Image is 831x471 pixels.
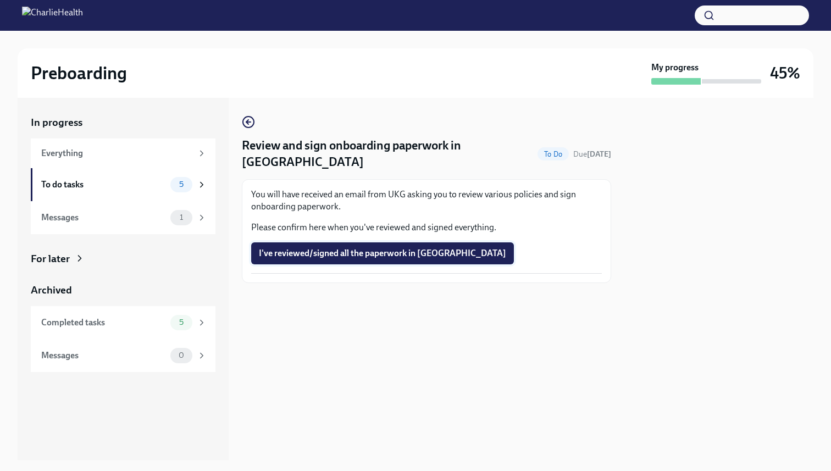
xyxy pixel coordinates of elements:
span: To Do [538,150,569,158]
span: Due [573,149,611,159]
div: To do tasks [41,179,166,191]
a: In progress [31,115,215,130]
span: 1 [173,213,190,221]
a: Messages0 [31,339,215,372]
a: Messages1 [31,201,215,234]
span: 5 [173,180,190,189]
span: 5 [173,318,190,326]
h4: Review and sign onboarding paperwork in [GEOGRAPHIC_DATA] [242,137,533,170]
img: CharlieHealth [22,7,83,24]
div: Messages [41,212,166,224]
h2: Preboarding [31,62,127,84]
a: Completed tasks5 [31,306,215,339]
a: For later [31,252,215,266]
strong: [DATE] [587,149,611,159]
div: Everything [41,147,192,159]
span: I've reviewed/signed all the paperwork in [GEOGRAPHIC_DATA] [259,248,506,259]
a: Everything [31,138,215,168]
button: I've reviewed/signed all the paperwork in [GEOGRAPHIC_DATA] [251,242,514,264]
div: Completed tasks [41,317,166,329]
span: September 25th, 2025 08:00 [573,149,611,159]
div: Messages [41,350,166,362]
p: Please confirm here when you've reviewed and signed everything. [251,221,602,234]
h3: 45% [770,63,800,83]
a: Archived [31,283,215,297]
span: 0 [172,351,191,359]
a: To do tasks5 [31,168,215,201]
strong: My progress [651,62,699,74]
p: You will have received an email from UKG asking you to review various policies and sign onboardin... [251,189,602,213]
div: For later [31,252,70,266]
